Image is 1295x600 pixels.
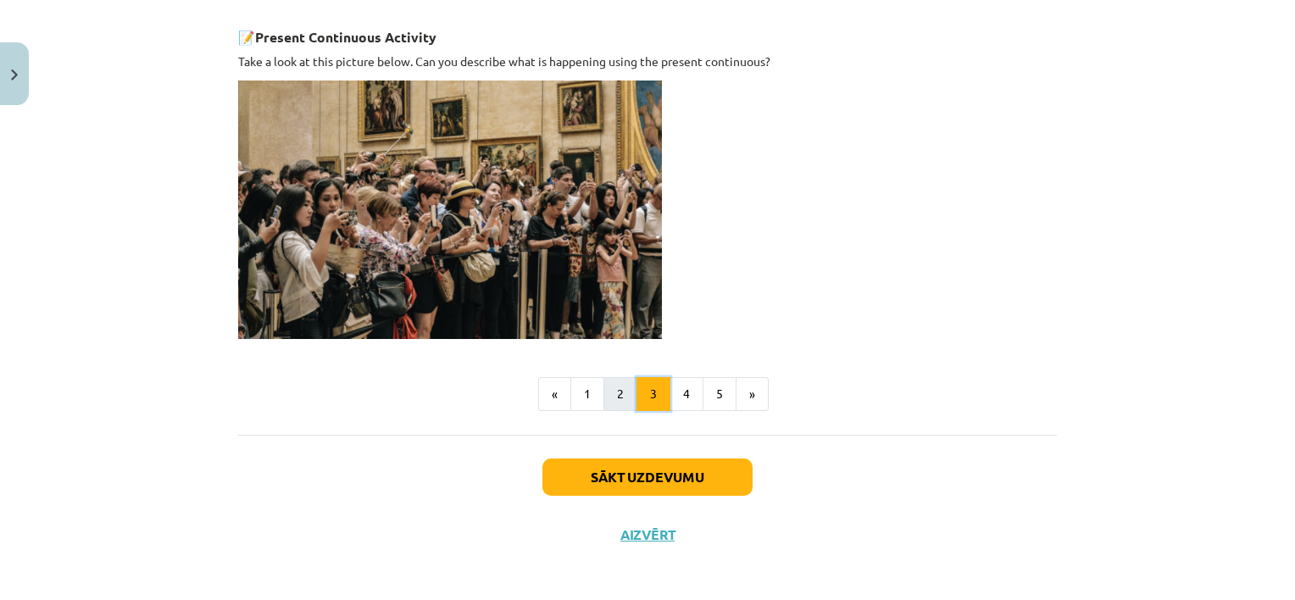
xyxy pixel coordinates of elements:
button: « [538,377,571,411]
img: icon-close-lesson-0947bae3869378f0d4975bcd49f059093ad1ed9edebbc8119c70593378902aed.svg [11,69,18,81]
button: 3 [636,377,670,411]
button: Aizvērt [615,526,680,543]
strong: Present Continuous Activity [255,28,436,46]
button: 4 [670,377,703,411]
button: 5 [703,377,736,411]
nav: Page navigation example [238,377,1057,411]
button: » [736,377,769,411]
h3: 📝 [238,16,1057,47]
button: Sākt uzdevumu [542,458,753,496]
button: 1 [570,377,604,411]
button: 2 [603,377,637,411]
p: Take a look at this picture below. Can you describe what is happening using the present continuous? [238,53,1057,70]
